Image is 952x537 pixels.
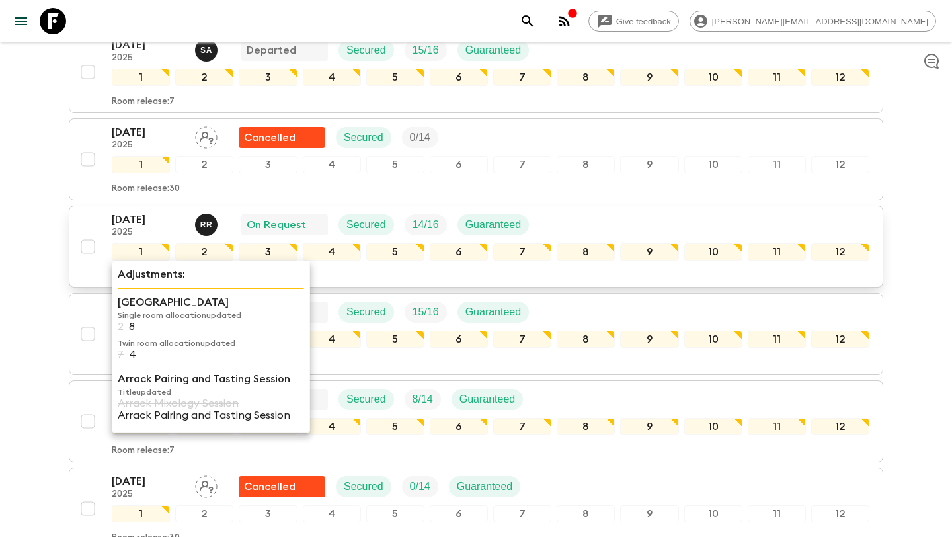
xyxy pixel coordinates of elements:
[175,505,233,522] div: 2
[493,418,551,435] div: 7
[303,69,361,86] div: 4
[175,243,233,261] div: 2
[118,338,304,349] p: Twin room allocation updated
[620,331,678,348] div: 9
[459,392,516,407] p: Guaranteed
[557,69,615,86] div: 8
[684,243,742,261] div: 10
[413,217,439,233] p: 14 / 16
[112,140,184,151] p: 2025
[118,321,124,333] p: 2
[175,69,233,86] div: 2
[244,130,296,145] p: Cancelled
[118,397,304,409] p: Arrack Mixology Session
[346,392,386,407] p: Secured
[118,310,304,321] p: Single room allocation updated
[430,331,488,348] div: 6
[402,476,438,497] div: Trip Fill
[112,505,170,522] div: 1
[413,42,439,58] p: 15 / 16
[344,130,383,145] p: Secured
[112,243,170,261] div: 1
[112,69,170,86] div: 1
[748,156,806,173] div: 11
[175,156,233,173] div: 2
[8,8,34,34] button: menu
[748,243,806,261] div: 11
[112,124,184,140] p: [DATE]
[557,505,615,522] div: 8
[118,294,304,310] p: [GEOGRAPHIC_DATA]
[239,243,297,261] div: 3
[366,331,424,348] div: 5
[129,349,136,360] p: 4
[112,37,184,53] p: [DATE]
[112,156,170,173] div: 1
[200,220,213,230] p: R R
[413,304,439,320] p: 15 / 16
[112,489,184,500] p: 2025
[402,127,438,148] div: Trip Fill
[303,156,361,173] div: 4
[620,505,678,522] div: 9
[195,218,220,228] span: Ramli Raban
[195,43,220,54] span: Suren Abeykoon
[366,243,424,261] div: 5
[410,479,430,495] p: 0 / 14
[118,409,304,421] p: Arrack Pairing and Tasting Session
[303,243,361,261] div: 4
[430,418,488,435] div: 6
[684,69,742,86] div: 10
[557,156,615,173] div: 8
[430,243,488,261] div: 6
[112,446,175,456] p: Room release: 7
[465,42,522,58] p: Guaranteed
[247,217,306,233] p: On Request
[366,505,424,522] div: 5
[684,331,742,348] div: 10
[344,479,383,495] p: Secured
[620,418,678,435] div: 9
[112,184,180,194] p: Room release: 30
[112,97,175,107] p: Room release: 7
[118,387,304,397] p: Title updated
[748,69,806,86] div: 11
[112,212,184,227] p: [DATE]
[366,69,424,86] div: 5
[244,479,296,495] p: Cancelled
[129,321,135,333] p: 8
[247,42,296,58] p: Departed
[457,479,513,495] p: Guaranteed
[684,505,742,522] div: 10
[430,69,488,86] div: 6
[811,69,869,86] div: 12
[811,331,869,348] div: 12
[405,40,447,61] div: Trip Fill
[620,156,678,173] div: 9
[366,156,424,173] div: 5
[118,349,124,360] p: 7
[493,156,551,173] div: 7
[303,418,361,435] div: 4
[748,505,806,522] div: 11
[413,392,433,407] p: 8 / 14
[811,505,869,522] div: 12
[112,53,184,63] p: 2025
[493,505,551,522] div: 7
[430,156,488,173] div: 6
[118,371,304,387] p: Arrack Pairing and Tasting Session
[493,331,551,348] div: 7
[430,505,488,522] div: 6
[239,156,297,173] div: 3
[410,130,430,145] p: 0 / 14
[465,304,522,320] p: Guaranteed
[195,130,218,141] span: Assign pack leader
[112,227,184,238] p: 2025
[195,479,218,490] span: Assign pack leader
[112,474,184,489] p: [DATE]
[239,505,297,522] div: 3
[346,42,386,58] p: Secured
[705,17,935,26] span: [PERSON_NAME][EMAIL_ADDRESS][DOMAIN_NAME]
[493,69,551,86] div: 7
[620,243,678,261] div: 9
